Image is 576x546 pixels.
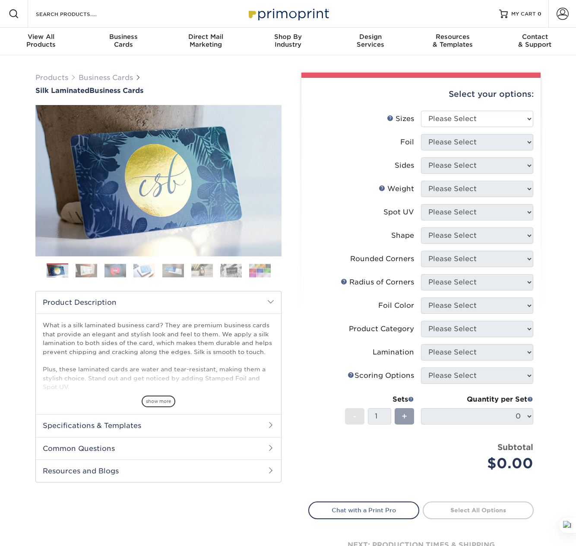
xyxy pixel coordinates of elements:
a: Contact& Support [494,28,576,55]
img: Business Cards 03 [104,264,126,277]
a: Direct MailMarketing [165,28,247,55]
div: Radius of Corners [341,277,414,287]
strong: Subtotal [497,442,533,452]
a: Select All Options [423,501,534,519]
a: Business Cards [79,73,133,82]
span: Resources [411,33,494,41]
div: & Templates [411,33,494,48]
div: Rounded Corners [350,254,414,264]
img: Business Cards 06 [191,264,213,277]
div: Scoring Options [348,370,414,381]
p: What is a silk laminated business card? They are premium business cards that provide an elegant a... [43,321,274,462]
img: Business Cards 08 [249,264,271,277]
div: Sizes [387,114,414,124]
span: Shop By [247,33,329,41]
img: Primoprint [245,4,331,23]
div: & Support [494,33,576,48]
span: 0 [538,11,541,17]
span: Direct Mail [165,33,247,41]
span: show more [142,396,175,407]
div: Quantity per Set [421,394,533,405]
div: Lamination [373,347,414,358]
div: Product Category [349,324,414,334]
div: Services [329,33,411,48]
a: Silk LaminatedBusiness Cards [35,86,282,95]
div: Sets [345,394,414,405]
input: SEARCH PRODUCTS..... [35,9,119,19]
a: Chat with a Print Pro [308,501,419,519]
img: Business Cards 04 [133,264,155,277]
h2: Common Questions [36,437,281,460]
span: Business [82,33,165,41]
div: Sides [395,160,414,171]
span: + [402,410,407,423]
div: Shape [391,230,414,241]
h2: Product Description [36,291,281,313]
img: Business Cards 01 [47,260,68,282]
div: Spot UV [383,207,414,217]
a: Products [35,73,68,82]
img: Business Cards 05 [162,264,184,277]
a: Shop ByIndustry [247,28,329,55]
span: - [353,410,357,423]
h2: Resources and Blogs [36,460,281,482]
h2: Specifications & Templates [36,414,281,437]
span: Contact [494,33,576,41]
div: Industry [247,33,329,48]
img: Business Cards 07 [220,264,242,277]
h1: Business Cards [35,86,282,95]
div: Weight [379,184,414,194]
span: Design [329,33,411,41]
span: MY CART [511,10,536,18]
div: $0.00 [427,453,533,474]
div: Foil [400,137,414,147]
div: Cards [82,33,165,48]
a: DesignServices [329,28,411,55]
a: Resources& Templates [411,28,494,55]
img: Business Cards 02 [76,264,97,277]
div: Foil Color [378,300,414,311]
div: Marketing [165,33,247,48]
span: Silk Laminated [35,86,89,95]
img: Silk Laminated 01 [35,57,282,304]
div: Select your options: [308,78,534,111]
a: BusinessCards [82,28,165,55]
